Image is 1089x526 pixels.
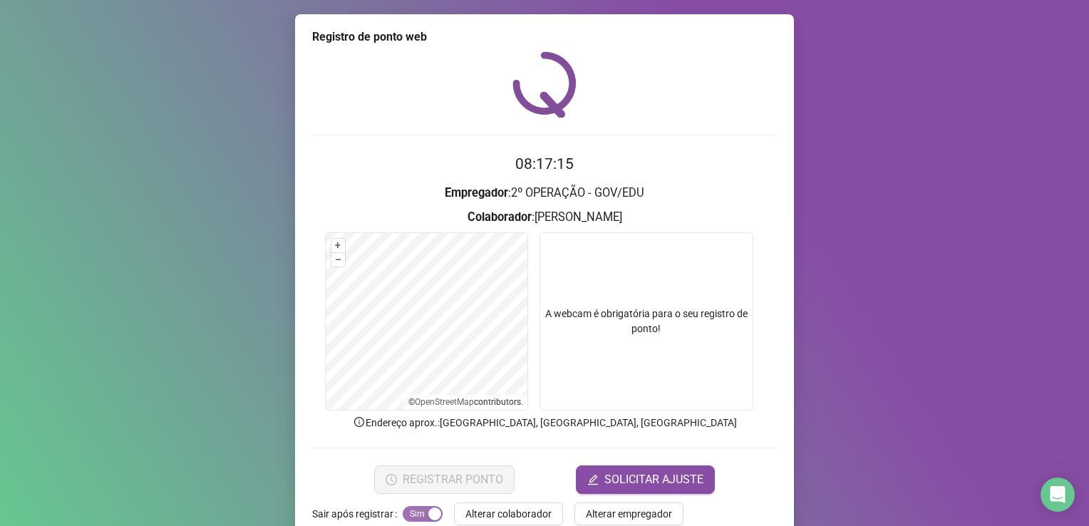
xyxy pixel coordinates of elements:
[576,465,715,494] button: editSOLICITAR AJUSTE
[512,51,577,118] img: QRPoint
[312,502,403,525] label: Sair após registrar
[312,29,777,46] div: Registro de ponto web
[331,239,345,252] button: +
[1041,478,1075,512] div: Open Intercom Messenger
[374,465,515,494] button: REGISTRAR PONTO
[312,184,777,202] h3: : 2º OPERAÇÃO - GOV/EDU
[468,210,532,224] strong: Colaborador
[586,506,672,522] span: Alterar empregador
[604,471,703,488] span: SOLICITAR AJUSTE
[353,416,366,428] span: info-circle
[454,502,563,525] button: Alterar colaborador
[465,506,552,522] span: Alterar colaborador
[445,186,508,200] strong: Empregador
[415,397,474,407] a: OpenStreetMap
[515,155,574,172] time: 08:17:15
[574,502,683,525] button: Alterar empregador
[540,232,753,411] div: A webcam é obrigatória para o seu registro de ponto!
[312,208,777,227] h3: : [PERSON_NAME]
[587,474,599,485] span: edit
[331,253,345,267] button: –
[408,397,523,407] li: © contributors.
[312,415,777,430] p: Endereço aprox. : [GEOGRAPHIC_DATA], [GEOGRAPHIC_DATA], [GEOGRAPHIC_DATA]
